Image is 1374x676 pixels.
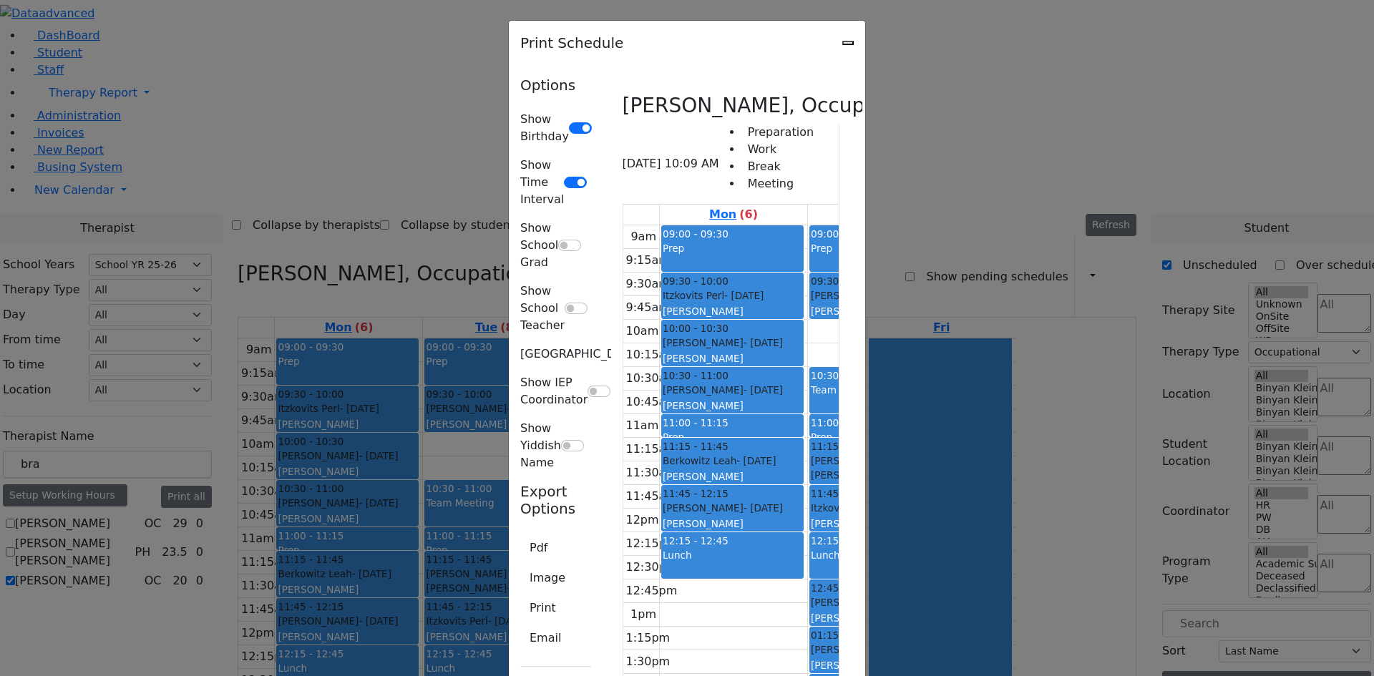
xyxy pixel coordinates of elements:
[811,274,877,288] span: 09:30 - 10:00
[811,417,877,428] span: 11:00 - 11:15
[623,370,681,387] div: 10:30am
[520,564,575,592] button: Image
[663,383,802,397] div: [PERSON_NAME]
[811,581,877,595] span: 12:45 - 01:15
[663,430,802,444] div: Prep
[811,595,950,609] div: [PERSON_NAME]
[811,642,950,657] div: [PERSON_NAME]
[623,275,673,293] div: 9:30am
[520,594,565,622] button: Print
[811,548,950,562] div: Lunch
[623,582,681,599] div: 12:45pm
[663,398,802,413] div: [PERSON_NAME]
[811,430,950,444] div: Prep
[663,288,802,303] div: Itzkovits Perl
[811,383,950,397] div: Team Meeting
[520,420,561,471] label: Show Yiddish Name
[623,299,673,316] div: 9:45am
[706,205,761,225] a: August 25, 2025
[623,488,681,505] div: 11:45am
[811,516,950,531] div: [PERSON_NAME]
[739,206,758,223] label: (6)
[811,241,950,255] div: Prep
[623,155,719,172] span: [DATE] 10:09 AM
[520,624,570,652] button: Email
[663,454,802,468] div: Berkowitz Leah
[742,158,814,175] li: Break
[628,606,659,623] div: 1pm
[663,321,729,335] span: 10:00 - 10:30
[663,501,802,515] div: [PERSON_NAME]
[520,374,588,408] label: Show IEP Coordinator
[623,417,662,434] div: 11am
[663,548,802,562] div: Lunch
[742,124,814,141] li: Preparation
[811,535,877,547] span: 12:15 - 12:45
[663,417,729,428] span: 11:00 - 11:15
[520,220,558,271] label: Show School Grad
[811,288,950,303] div: [PERSON_NAME]
[724,290,764,301] span: - [DATE]
[744,384,783,396] span: - [DATE]
[811,304,950,318] div: [PERSON_NAME]
[623,393,681,411] div: 10:45am
[744,502,783,514] span: - [DATE]
[663,351,802,366] div: [PERSON_NAME]
[811,370,877,381] span: 10:30 - 11:00
[663,304,802,318] div: [PERSON_NAME]
[623,323,662,340] div: 10am
[663,535,729,547] span: 12:15 - 12:45
[623,94,933,118] h3: [PERSON_NAME], Occupational
[811,658,950,672] div: [PERSON_NAME]
[520,483,591,517] h5: Export Options
[663,335,802,350] div: [PERSON_NAME]
[663,439,729,454] span: 11:15 - 11:45
[623,346,681,363] div: 10:15am
[520,534,557,562] button: Pdf
[736,455,776,466] span: - [DATE]
[663,228,729,240] span: 09:00 - 09:30
[811,454,950,483] div: [PERSON_NAME] [PERSON_NAME]
[520,77,591,94] h5: Options
[842,41,854,45] button: Close
[811,228,877,240] span: 09:00 - 09:30
[663,486,729,501] span: 11:45 - 12:15
[623,464,681,481] div: 11:30am
[811,628,877,642] span: 01:15 - 01:45
[623,511,662,529] div: 12pm
[811,439,877,454] span: 11:15 - 11:45
[520,157,564,208] label: Show Time Interval
[623,559,681,576] div: 12:30pm
[811,611,950,625] div: [PERSON_NAME]
[663,516,802,531] div: [PERSON_NAME]
[520,283,565,334] label: Show School Teacher
[623,252,673,269] div: 9:15am
[623,630,673,647] div: 1:15pm
[663,274,729,288] span: 09:30 - 10:00
[663,368,729,383] span: 10:30 - 11:00
[520,32,623,54] h5: Print Schedule
[744,337,783,348] span: - [DATE]
[623,535,681,552] div: 12:15pm
[811,486,877,501] span: 11:45 - 12:15
[742,141,814,158] li: Work
[742,175,814,192] li: Meeting
[623,441,681,458] div: 11:15am
[628,228,659,245] div: 9am
[663,469,802,484] div: [PERSON_NAME]
[623,653,673,670] div: 1:30pm
[663,241,802,255] div: Prep
[811,501,950,515] div: Itzkovits Perl
[520,346,640,363] label: [GEOGRAPHIC_DATA]
[520,111,569,145] label: Show Birthday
